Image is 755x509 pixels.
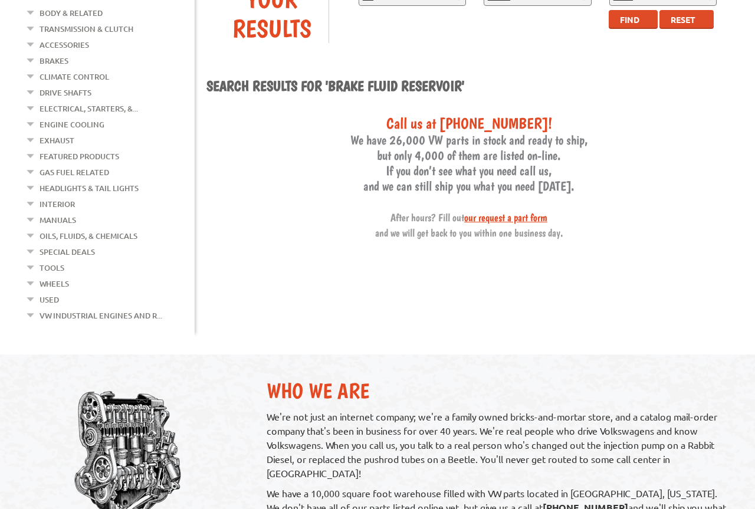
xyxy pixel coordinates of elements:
h1: Search results for 'brake fluid reservoir' [206,77,731,96]
a: Brakes [40,53,68,68]
a: Electrical, Starters, &... [40,101,138,116]
a: Tools [40,260,64,275]
a: our request a part form [464,211,547,224]
a: Headlights & Tail Lights [40,180,139,196]
a: Featured Products [40,149,119,164]
span: Find [620,14,639,25]
a: Used [40,292,59,307]
h3: We have 26,000 VW parts in stock and ready to ship, but only 4,000 of them are listed on-line. If... [206,114,731,239]
a: Wheels [40,276,69,291]
a: Engine Cooling [40,117,104,132]
a: Special Deals [40,244,95,260]
a: Transmission & Clutch [40,21,133,37]
span: Reset [671,14,695,25]
a: Drive Shafts [40,85,91,100]
a: Exhaust [40,133,74,148]
a: VW Industrial Engines and R... [40,308,162,323]
h2: Who We Are [267,378,728,403]
a: Climate Control [40,69,109,84]
p: We're not just an internet company; we're a family owned bricks-and-mortar store, and a catalog m... [267,409,728,480]
a: Oils, Fluids, & Chemicals [40,228,137,244]
button: Find [609,10,658,29]
span: After hours? Fill out and we will get back to you within one business day. [375,211,563,239]
button: Reset [659,10,714,29]
a: Interior [40,196,75,212]
a: Gas Fuel Related [40,165,109,180]
a: Body & Related [40,5,103,21]
a: Manuals [40,212,76,228]
span: Call us at [PHONE_NUMBER]! [386,114,552,132]
a: Accessories [40,37,89,52]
